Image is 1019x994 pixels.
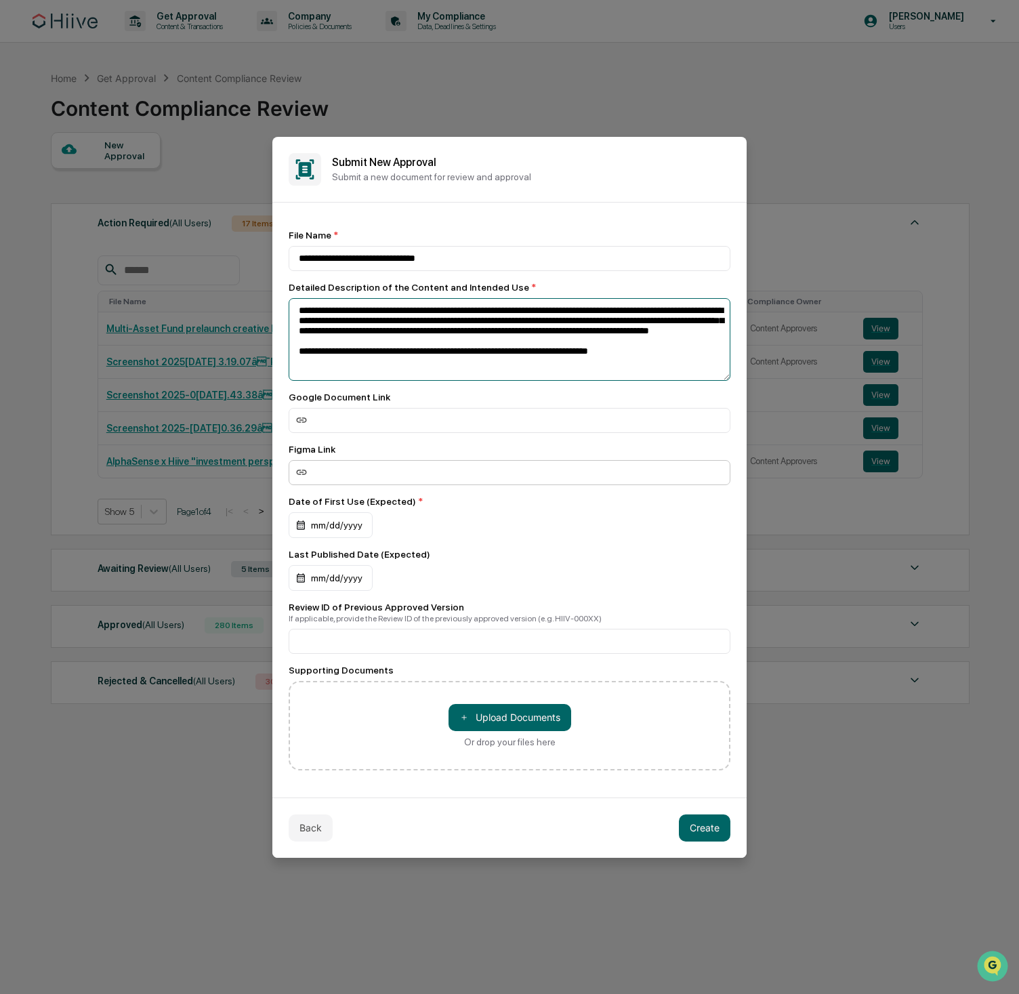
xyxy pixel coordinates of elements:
div: Figma Link [289,444,730,455]
div: mm/dd/yyyy [289,512,373,538]
button: Start new chat [230,108,247,124]
iframe: Open customer support [976,949,1012,986]
div: Review ID of Previous Approved Version [289,602,730,613]
div: 🔎 [14,198,24,209]
span: Pylon [135,230,164,240]
div: 🗄️ [98,172,109,183]
a: 🔎Data Lookup [8,191,91,215]
span: Attestations [112,171,168,184]
a: 🗄️Attestations [93,165,173,190]
div: Last Published Date (Expected) [289,549,730,560]
span: ＋ [459,711,469,724]
div: Supporting Documents [289,665,730,676]
div: We're available if you need us! [46,117,171,128]
h2: Submit New Approval [332,156,730,169]
span: Data Lookup [27,196,85,210]
img: 1746055101610-c473b297-6a78-478c-a979-82029cc54cd1 [14,104,38,128]
div: mm/dd/yyyy [289,565,373,591]
a: Powered byPylon [96,229,164,240]
div: File Name [289,230,730,241]
a: 🖐️Preclearance [8,165,93,190]
div: 🖐️ [14,172,24,183]
span: Preclearance [27,171,87,184]
div: Date of First Use (Expected) [289,496,730,507]
p: How can we help? [14,28,247,50]
div: Google Document Link [289,392,730,402]
div: If applicable, provide the Review ID of the previously approved version (e.g. HIIV-000XX) [289,614,730,623]
button: Create [679,814,730,842]
div: Start new chat [46,104,222,117]
p: Submit a new document for review and approval [332,171,730,182]
div: Detailed Description of the Content and Intended Use [289,282,730,293]
button: Back [289,814,333,842]
div: Or drop your files here [464,737,556,747]
button: Or drop your files here [449,704,571,731]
